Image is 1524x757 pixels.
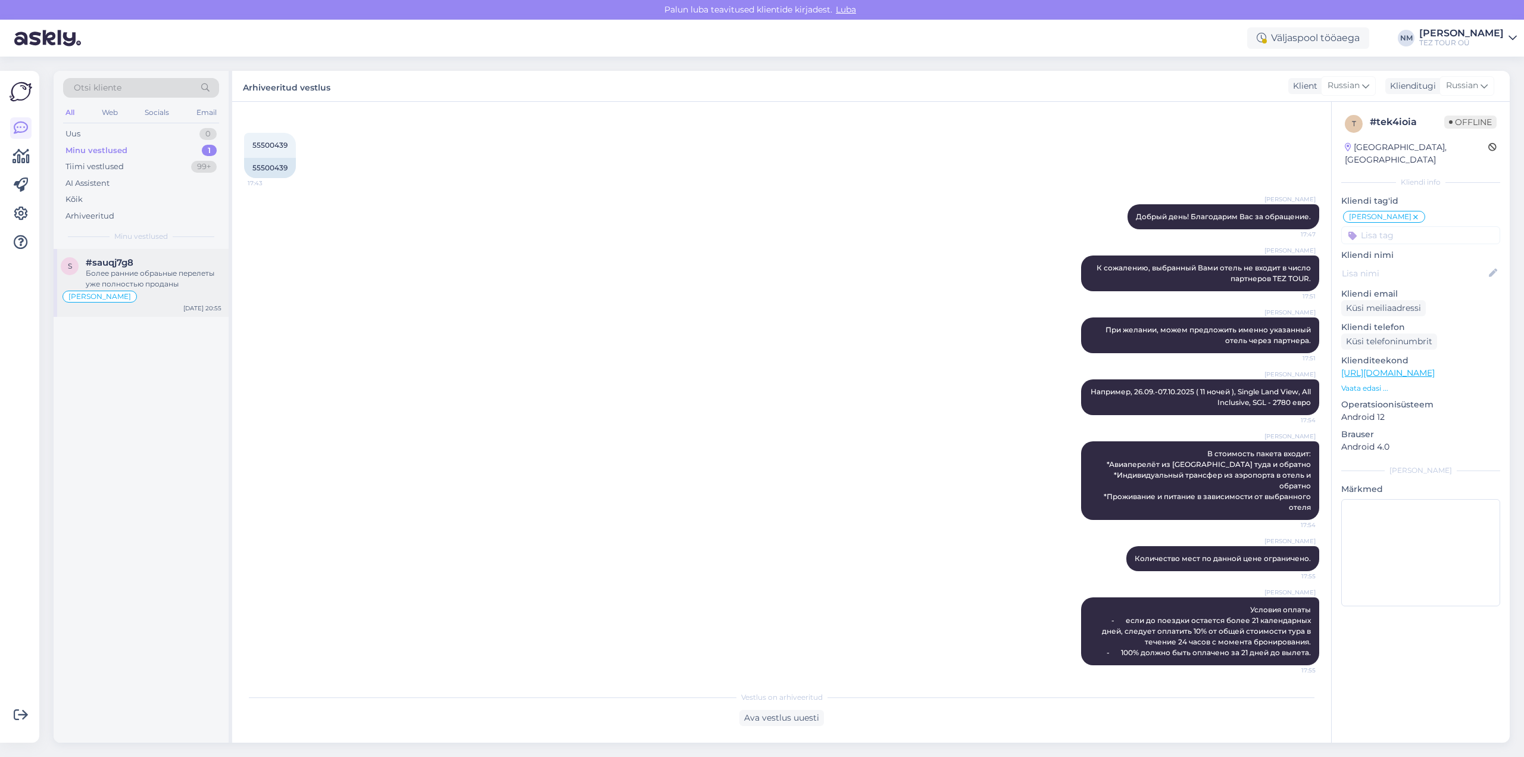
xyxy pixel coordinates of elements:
[65,177,110,189] div: AI Assistent
[1341,226,1500,244] input: Lisa tag
[1341,383,1500,394] p: Vaata edasi ...
[1419,29,1504,38] div: [PERSON_NAME]
[1341,288,1500,300] p: Kliendi email
[1247,27,1369,49] div: Väljaspool tööaega
[1097,263,1313,283] span: К сожалению, выбранный Вами отель не входит в число партнеров TEZ TOUR.
[1398,30,1414,46] div: NM
[1341,195,1500,207] p: Kliendi tag'id
[1341,367,1435,378] a: [URL][DOMAIN_NAME]
[1349,213,1411,220] span: [PERSON_NAME]
[1419,38,1504,48] div: TEZ TOUR OÜ
[86,268,221,289] div: Более ранние обраьные перелеты уже полностью проданы
[1135,554,1311,563] span: Количество мест по данной цене ограничено.
[194,105,219,120] div: Email
[74,82,121,94] span: Otsi kliente
[1446,79,1478,92] span: Russian
[1288,80,1317,92] div: Klient
[1102,605,1313,657] span: Условия оплаты - если до поездки остается более 21 календарных дней, следует оплатить 10% от обще...
[1341,398,1500,411] p: Operatsioonisüsteem
[252,141,288,149] span: 55500439
[1342,267,1486,280] input: Lisa nimi
[114,231,168,242] span: Minu vestlused
[1385,80,1436,92] div: Klienditugi
[1341,321,1500,334] p: Kliendi telefon
[63,105,77,120] div: All
[1341,249,1500,261] p: Kliendi nimi
[199,128,217,140] div: 0
[1271,572,1316,581] span: 17:55
[1105,325,1313,345] span: При желании, можем предложить именно указанный отель через партнера.
[202,145,217,157] div: 1
[1264,195,1316,204] span: [PERSON_NAME]
[68,293,131,300] span: [PERSON_NAME]
[1370,115,1444,129] div: # tek4ioia
[65,161,124,173] div: Tiimi vestlused
[1271,416,1316,425] span: 17:54
[1104,449,1313,512] span: В стоимость пакета входит: *Авиаперелёт из [GEOGRAPHIC_DATA] туда и обратно *Индивидуальный транс...
[1341,354,1500,367] p: Klienditeekond
[1271,666,1316,675] span: 17:55
[1264,370,1316,379] span: [PERSON_NAME]
[1264,432,1316,441] span: [PERSON_NAME]
[1271,521,1316,529] span: 17:54
[65,210,114,222] div: Arhiveeritud
[741,692,823,703] span: Vestlus on arhiveeritud
[1271,292,1316,301] span: 17:51
[1264,588,1316,597] span: [PERSON_NAME]
[1345,141,1488,166] div: [GEOGRAPHIC_DATA], [GEOGRAPHIC_DATA]
[1328,79,1360,92] span: Russian
[1419,29,1517,48] a: [PERSON_NAME]TEZ TOUR OÜ
[1341,428,1500,441] p: Brauser
[1264,308,1316,317] span: [PERSON_NAME]
[1341,411,1500,423] p: Android 12
[1341,300,1426,316] div: Küsi meiliaadressi
[1341,483,1500,496] p: Märkmed
[1264,537,1316,546] span: [PERSON_NAME]
[1341,465,1500,476] div: [PERSON_NAME]
[191,161,217,173] div: 99+
[142,105,171,120] div: Socials
[65,194,83,205] div: Kõik
[1271,230,1316,239] span: 17:47
[1136,212,1311,221] span: Добрый день! Благодарим Вас за обращение.
[1341,334,1437,350] div: Küsi telefoninumbrit
[86,257,133,268] span: #sauqj7g8
[739,710,824,726] div: Ava vestlus uuesti
[1444,116,1497,129] span: Offline
[65,128,80,140] div: Uus
[832,4,860,15] span: Luba
[68,261,72,270] span: s
[1341,441,1500,453] p: Android 4.0
[1341,177,1500,188] div: Kliendi info
[10,80,32,103] img: Askly Logo
[65,145,127,157] div: Minu vestlused
[1352,119,1356,128] span: t
[1091,387,1313,407] span: Например, 26.09.-07.10.2025 ( 11 ночей ), Single Land View, All Inclusive, SGL - 2780 евро
[248,179,292,188] span: 17:43
[1264,246,1316,255] span: [PERSON_NAME]
[244,158,296,178] div: 55500439
[99,105,120,120] div: Web
[243,78,330,94] label: Arhiveeritud vestlus
[1271,354,1316,363] span: 17:51
[183,304,221,313] div: [DATE] 20:55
